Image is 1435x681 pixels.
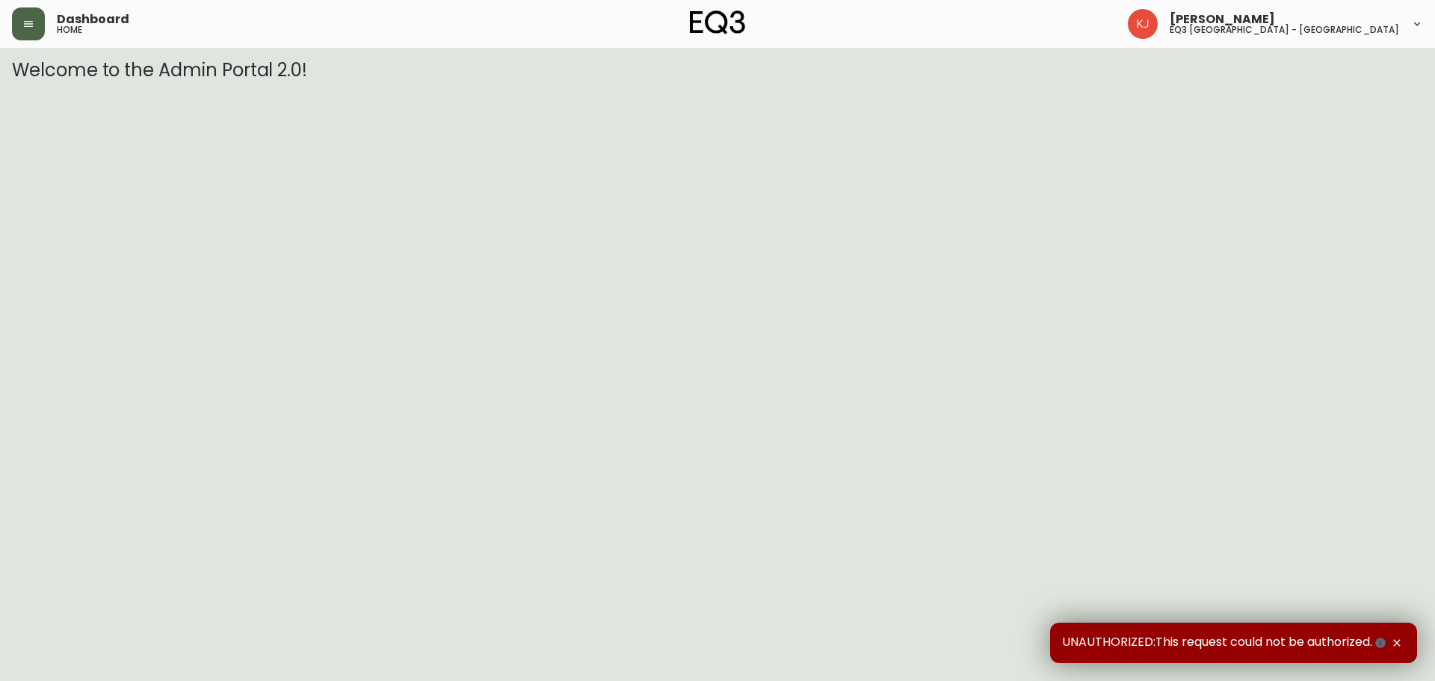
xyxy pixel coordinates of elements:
[12,60,1423,81] h3: Welcome to the Admin Portal 2.0!
[57,13,129,25] span: Dashboard
[1128,9,1158,39] img: 24a625d34e264d2520941288c4a55f8e
[690,10,745,34] img: logo
[1170,25,1399,34] h5: eq3 [GEOGRAPHIC_DATA] - [GEOGRAPHIC_DATA]
[57,25,82,34] h5: home
[1170,13,1275,25] span: [PERSON_NAME]
[1062,635,1389,651] span: UNAUTHORIZED:This request could not be authorized.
